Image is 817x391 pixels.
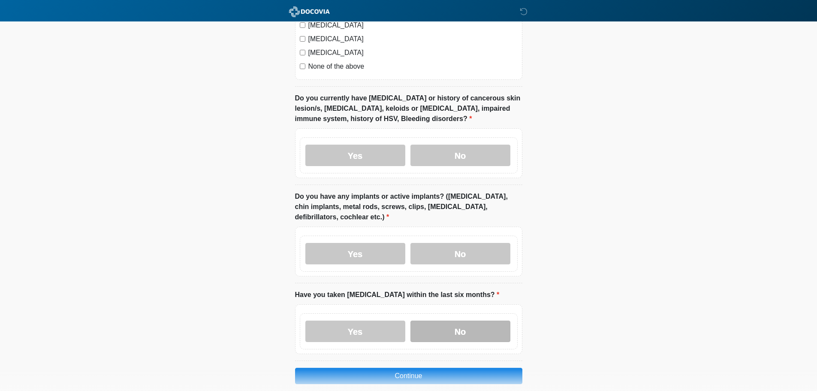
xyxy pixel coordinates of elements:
label: Do you have any implants or active implants? ([MEDICAL_DATA], chin implants, metal rods, screws, ... [295,191,522,222]
input: [MEDICAL_DATA] [300,22,305,28]
label: No [410,243,510,264]
label: Yes [305,321,405,342]
label: No [410,145,510,166]
input: None of the above [300,64,305,69]
input: [MEDICAL_DATA] [300,50,305,55]
label: Do you currently have [MEDICAL_DATA] or history of cancerous skin lesion/s, [MEDICAL_DATA], keloi... [295,93,522,124]
label: [MEDICAL_DATA] [308,20,518,30]
label: [MEDICAL_DATA] [308,34,518,44]
button: Continue [295,368,522,384]
label: No [410,321,510,342]
label: Yes [305,145,405,166]
label: None of the above [308,61,518,72]
label: [MEDICAL_DATA] [308,48,518,58]
label: Yes [305,243,405,264]
img: ABC Med Spa- GFEase Logo [286,6,332,17]
input: [MEDICAL_DATA] [300,36,305,42]
label: Have you taken [MEDICAL_DATA] within the last six months? [295,290,500,300]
